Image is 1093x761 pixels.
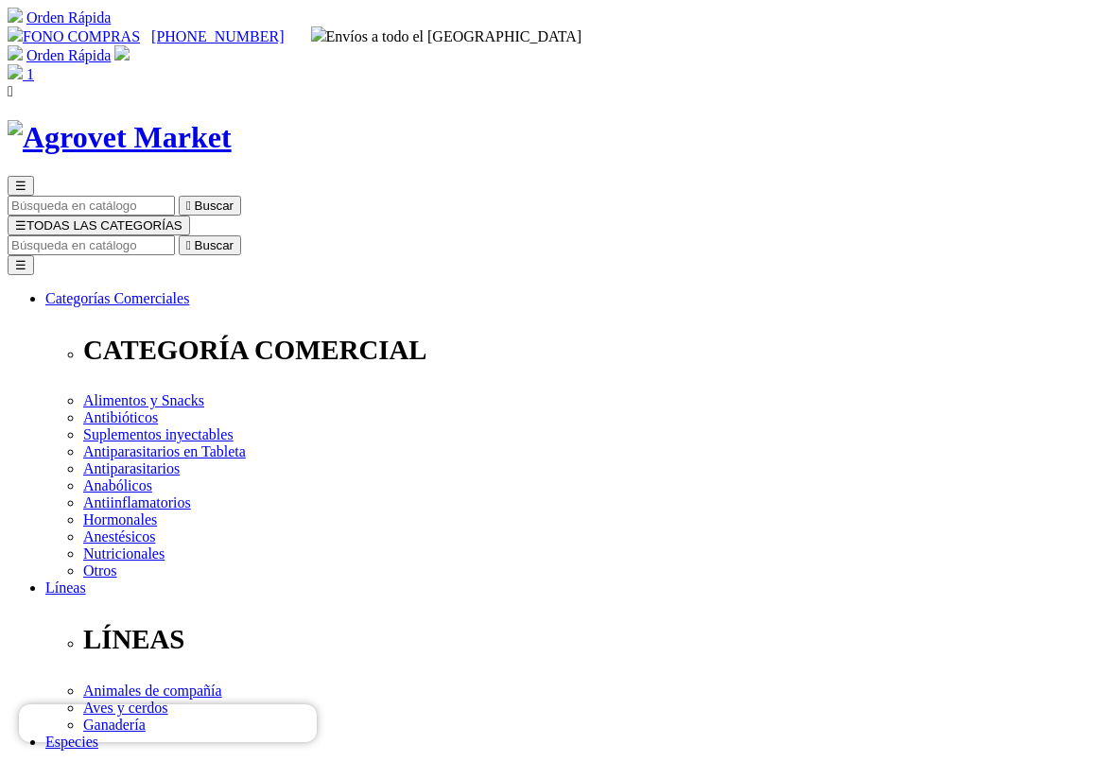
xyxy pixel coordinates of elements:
button:  Buscar [179,235,241,255]
a: Suplementos inyectables [83,426,234,442]
a: Categorías Comerciales [45,290,189,306]
button:  Buscar [179,196,241,216]
span: ☰ [15,179,26,193]
span: ☰ [15,218,26,233]
a: Antiinflamatorios [83,494,191,510]
span: Buscar [195,238,234,252]
a: Líneas [45,579,86,596]
a: Otros [83,562,117,579]
span: Buscar [195,199,234,213]
a: FONO COMPRAS [8,28,140,44]
input: Buscar [8,196,175,216]
a: Antiparasitarios en Tableta [83,443,246,459]
img: phone.svg [8,26,23,42]
a: Alimentos y Snacks [83,392,204,408]
a: Animales de compañía [83,683,222,699]
input: Buscar [8,235,175,255]
p: LÍNEAS [83,624,1085,655]
a: Anestésicos [83,528,155,545]
a: Antiparasitarios [83,460,180,476]
a: 1 [8,66,34,82]
a: [PHONE_NUMBER] [151,28,284,44]
a: Orden Rápida [26,9,111,26]
img: shopping-bag.svg [8,64,23,79]
button: ☰TODAS LAS CATEGORÍAS [8,216,190,235]
a: Antibióticos [83,409,158,425]
a: Acceda a su cuenta de cliente [114,47,130,63]
p: CATEGORÍA COMERCIAL [83,335,1085,366]
button: ☰ [8,255,34,275]
span: 1 [26,66,34,82]
i:  [8,83,13,99]
a: Hormonales [83,511,157,528]
button: ☰ [8,176,34,196]
img: delivery-truck.svg [311,26,326,42]
i:  [186,199,191,213]
a: Anabólicos [83,477,152,493]
a: Orden Rápida [26,47,111,63]
img: shopping-cart.svg [8,8,23,23]
span: Envíos a todo el [GEOGRAPHIC_DATA] [311,28,582,44]
iframe: Brevo live chat [19,704,317,742]
a: Nutricionales [83,545,165,562]
img: shopping-cart.svg [8,45,23,61]
img: Agrovet Market [8,120,232,155]
i:  [186,238,191,252]
img: user.svg [114,45,130,61]
a: Aves y cerdos [83,700,167,716]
